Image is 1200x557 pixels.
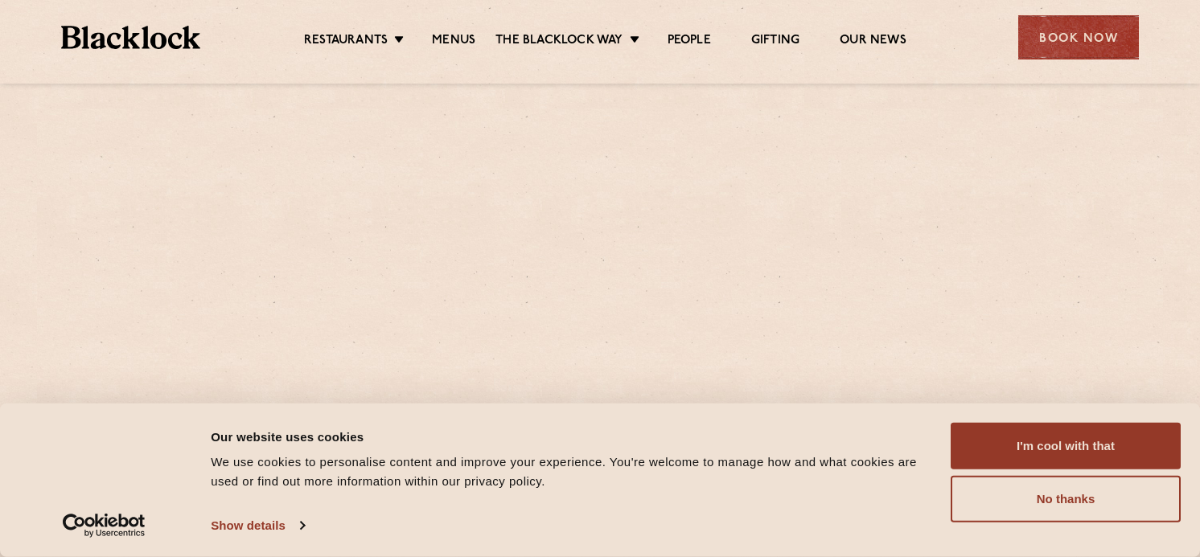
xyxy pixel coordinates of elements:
a: Gifting [751,33,799,51]
a: Restaurants [304,33,388,51]
button: I'm cool with that [951,423,1181,469]
a: The Blacklock Way [495,33,623,51]
img: BL_Textured_Logo-footer-cropped.svg [61,26,200,49]
button: No thanks [951,476,1181,522]
div: We use cookies to personalise content and improve your experience. You're welcome to manage how a... [211,453,932,491]
div: Book Now [1018,15,1139,59]
div: Our website uses cookies [211,427,932,446]
a: Our News [840,33,906,51]
a: People [668,33,711,51]
a: Menus [432,33,475,51]
a: Show details [211,514,304,538]
a: Usercentrics Cookiebot - opens in a new window [34,514,175,538]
